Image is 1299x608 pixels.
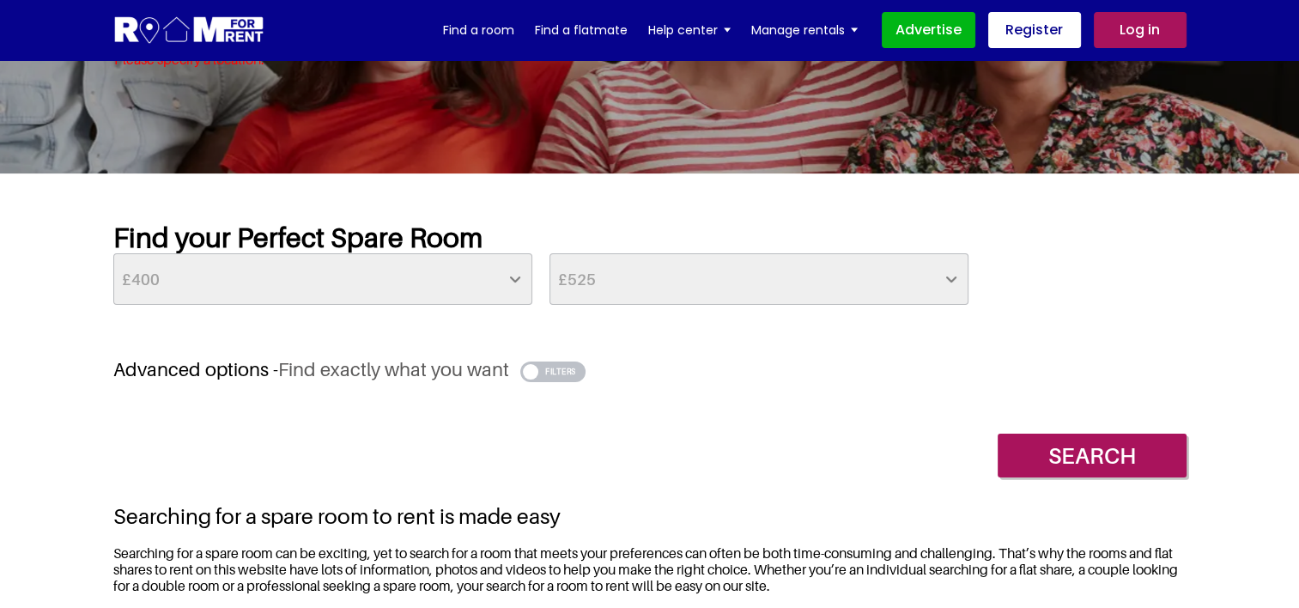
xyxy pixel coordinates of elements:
[1094,12,1187,48] a: Log in
[113,503,1187,529] h2: Searching for a spare room to rent is made easy
[113,15,265,46] img: Logo for Room for Rent, featuring a welcoming design with a house icon and modern typography
[988,12,1081,48] a: Register
[113,545,1187,595] p: Searching for a spare room can be exciting, yet to search for a room that meets your preferences ...
[998,434,1187,477] input: Search
[751,17,858,43] a: Manage rentals
[535,17,628,43] a: Find a flatmate
[882,12,975,48] a: Advertise
[443,17,514,43] a: Find a room
[648,17,731,43] a: Help center
[278,358,509,380] span: Find exactly what you want
[113,221,483,253] strong: Find your Perfect Spare Room
[113,358,1187,381] h3: Advanced options -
